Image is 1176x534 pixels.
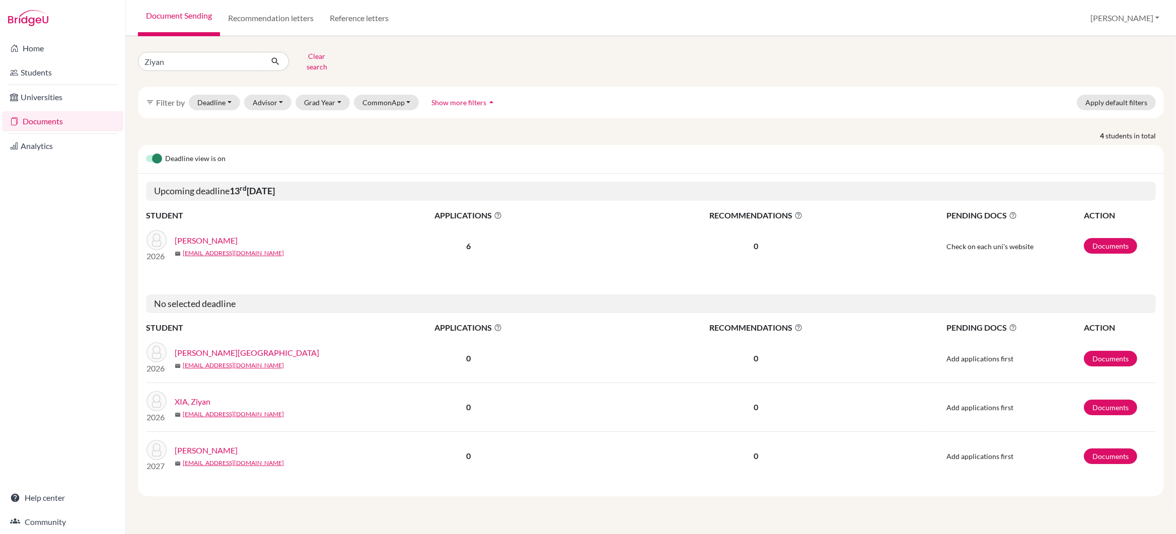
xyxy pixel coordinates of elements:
button: [PERSON_NAME] [1086,9,1164,28]
span: APPLICATIONS [348,209,589,221]
a: [EMAIL_ADDRESS][DOMAIN_NAME] [183,459,284,468]
span: students in total [1106,130,1164,141]
span: Show more filters [431,98,486,107]
button: Deadline [189,95,240,110]
a: [PERSON_NAME] [175,235,238,247]
p: 0 [590,240,922,252]
span: Check on each uni's website [946,242,1034,251]
b: 6 [466,241,471,251]
button: Show more filtersarrow_drop_up [423,95,505,110]
b: 0 [466,402,471,412]
a: Universities [2,87,123,107]
button: CommonApp [354,95,419,110]
input: Find student by name... [138,52,263,71]
a: Documents [2,111,123,131]
span: PENDING DOCS [946,209,1083,221]
span: Deadline view is on [165,153,226,165]
h5: Upcoming deadline [146,182,1156,201]
span: Add applications first [946,403,1013,412]
p: 2026 [146,411,167,423]
a: Help center [2,488,123,508]
th: ACTION [1083,209,1156,222]
span: mail [175,412,181,418]
p: 2027 [146,460,167,472]
a: [PERSON_NAME][GEOGRAPHIC_DATA] [175,347,319,359]
b: 0 [466,353,471,363]
span: Filter by [156,98,185,107]
b: 0 [466,451,471,461]
span: RECOMMENDATIONS [590,209,922,221]
b: 13 [DATE] [230,185,275,196]
h5: No selected deadline [146,294,1156,314]
th: STUDENT [146,321,347,334]
span: APPLICATIONS [348,322,589,334]
a: Documents [1084,400,1137,415]
button: Clear search [289,48,345,74]
a: [EMAIL_ADDRESS][DOMAIN_NAME] [183,410,284,419]
p: 2026 [146,362,167,374]
span: mail [175,461,181,467]
span: mail [175,363,181,369]
a: Documents [1084,448,1137,464]
span: Add applications first [946,452,1013,461]
p: 2026 [146,250,167,262]
button: Grad Year [296,95,350,110]
a: Students [2,62,123,83]
span: PENDING DOCS [946,322,1083,334]
button: Advisor [244,95,292,110]
img: ZHANG, Ziyan [146,440,167,460]
p: 0 [590,450,922,462]
button: Apply default filters [1077,95,1156,110]
img: Bridge-U [8,10,48,26]
a: Analytics [2,136,123,156]
th: ACTION [1083,321,1156,334]
a: Documents [1084,351,1137,366]
a: Community [2,512,123,532]
span: mail [175,251,181,257]
p: 0 [590,401,922,413]
span: Add applications first [946,354,1013,363]
img: WANG, Ziyang [146,342,167,362]
sup: rd [240,184,247,192]
img: ZHANG, Ziyan [146,230,167,250]
a: [PERSON_NAME] [175,444,238,456]
a: XIA, Ziyan [175,396,210,408]
th: STUDENT [146,209,347,222]
i: filter_list [146,98,154,106]
a: [EMAIL_ADDRESS][DOMAIN_NAME] [183,361,284,370]
a: [EMAIL_ADDRESS][DOMAIN_NAME] [183,249,284,258]
a: Documents [1084,238,1137,254]
p: 0 [590,352,922,364]
a: Home [2,38,123,58]
i: arrow_drop_up [486,97,496,107]
img: XIA, Ziyan [146,391,167,411]
span: RECOMMENDATIONS [590,322,922,334]
strong: 4 [1100,130,1106,141]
